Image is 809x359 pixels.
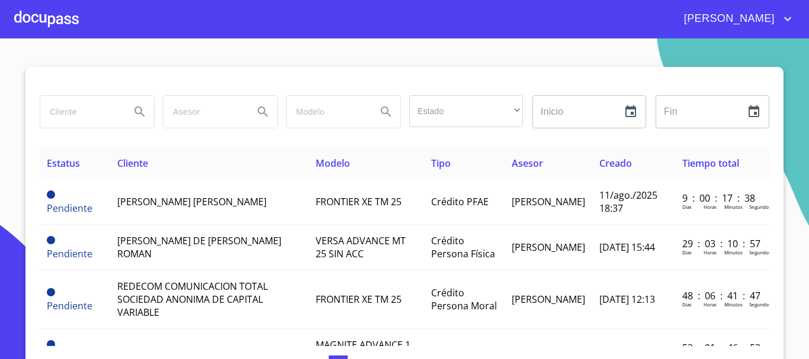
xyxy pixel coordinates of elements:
span: Tiempo total [682,157,739,170]
p: Minutos [724,301,743,308]
span: [PERSON_NAME] [512,293,585,306]
span: Pendiente [47,202,92,215]
span: Crédito Persona Física [431,234,495,260]
p: Minutos [724,249,743,255]
span: Crédito Persona Moral [431,286,497,312]
span: [PERSON_NAME] [512,345,585,358]
span: 11/ago./2025 18:37 [599,189,657,215]
span: Cliente [117,157,148,170]
span: Pendiente [47,247,92,260]
input: search [287,96,367,128]
input: search [40,96,121,128]
span: [DATE] 12:13 [599,293,655,306]
p: 48 : 06 : 41 : 47 [682,289,762,302]
span: FRONTIER XE TM 25 [316,293,402,306]
span: AURA [PERSON_NAME] [117,345,218,358]
span: [DATE] 17:08 [599,345,655,358]
p: Horas [704,203,717,210]
span: [PERSON_NAME] [675,9,781,28]
span: FRONTIER XE TM 25 [316,195,402,208]
p: Segundos [749,249,771,255]
span: Creado [599,157,632,170]
span: [PERSON_NAME] [512,195,585,208]
span: Pendiente [47,236,55,244]
span: Modelo [316,157,350,170]
p: Dias [682,301,692,308]
button: Search [372,98,400,126]
p: Horas [704,249,717,255]
p: Segundos [749,301,771,308]
span: Asesor [512,157,543,170]
span: Pendiente [47,288,55,296]
p: 53 : 01 : 46 : 53 [682,341,762,354]
input: search [163,96,244,128]
p: Dias [682,249,692,255]
span: Contado PFAE [431,345,494,358]
span: Pendiente [47,299,92,312]
span: Crédito PFAE [431,195,489,208]
button: account of current user [675,9,795,28]
p: 29 : 03 : 10 : 57 [682,237,762,250]
button: Search [249,98,277,126]
p: Segundos [749,203,771,210]
span: REDECOM COMUNICACION TOTAL SOCIEDAD ANONIMA DE CAPITAL VARIABLE [117,280,268,319]
span: VERSA ADVANCE MT 25 SIN ACC [316,234,406,260]
button: Search [126,98,154,126]
span: [PERSON_NAME] [512,241,585,254]
span: [PERSON_NAME] DE [PERSON_NAME] ROMAN [117,234,281,260]
span: Pendiente [47,190,55,199]
div: ​ [409,95,523,127]
p: 9 : 00 : 17 : 38 [682,192,762,205]
p: Dias [682,203,692,210]
span: Estatus [47,157,80,170]
span: [DATE] 15:44 [599,241,655,254]
p: Minutos [724,203,743,210]
p: Horas [704,301,717,308]
span: [PERSON_NAME] [PERSON_NAME] [117,195,267,208]
span: Pendiente [47,340,55,348]
span: Tipo [431,157,451,170]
